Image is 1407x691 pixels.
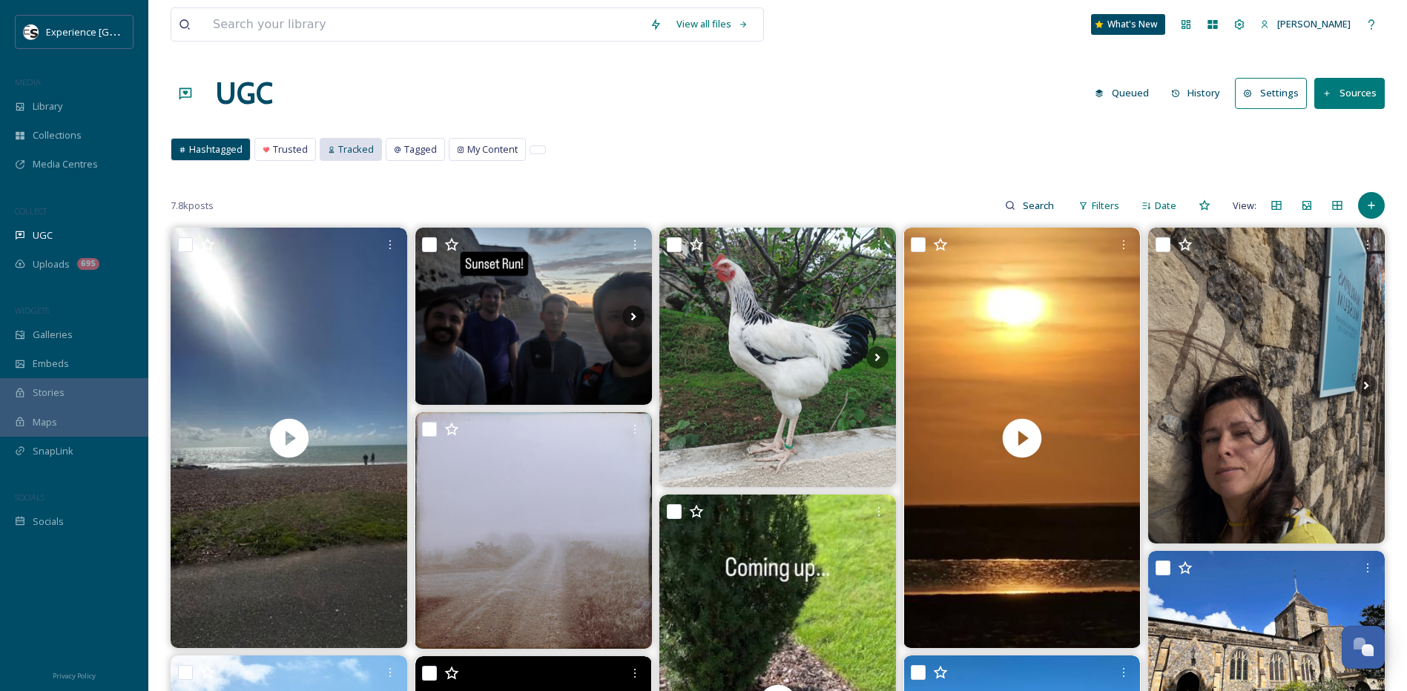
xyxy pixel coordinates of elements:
[1235,78,1314,108] a: Settings
[1253,10,1358,39] a: [PERSON_NAME]
[33,515,64,529] span: Socials
[415,412,652,649] img: Early morning fog #hipstamatic #hema #sussex #hipstamaticmagic #hipstadreamers #hipstahub #hipsta...
[15,76,41,87] span: MEDIA
[15,492,45,503] span: SOCIALS
[171,228,407,648] video: Tame Impala new album out October 17th, this is my favourite… Btw there’s a knight in this he dro...
[205,8,642,41] input: Search your library
[15,305,49,316] span: WIDGETS
[15,205,47,216] span: COLLECT
[1314,78,1385,108] button: Sources
[1235,78,1307,108] button: Settings
[33,386,65,400] span: Stories
[33,328,73,342] span: Galleries
[1233,199,1256,213] span: View:
[273,142,308,156] span: Trusted
[33,128,82,142] span: Collections
[1092,199,1119,213] span: Filters
[1277,17,1351,30] span: [PERSON_NAME]
[33,99,62,113] span: Library
[338,142,374,156] span: Tracked
[53,666,96,684] a: Privacy Policy
[33,415,57,429] span: Maps
[903,228,1140,648] video: Sunset..!!!🙌🫶🙏🖖✌️🤘🤞👍🤙👌😎☮️🥰🤩 #margate #kent #england #unitedkingdom #coast #sunset #onelife #onelo...
[1015,191,1064,220] input: Search
[215,71,273,116] a: UGC
[1155,199,1176,213] span: Date
[1087,79,1156,108] button: Queued
[415,228,652,405] img: Lovely run tonight on the Peacehaven Undercliff Path! 1st time in Peacehaven I've done a Pyramid ...
[189,142,243,156] span: Hashtagged
[1087,79,1164,108] a: Queued
[1342,626,1385,669] button: Open Chat
[33,157,98,171] span: Media Centres
[171,228,407,648] img: thumbnail
[171,199,214,213] span: 7.8k posts
[33,257,70,271] span: Uploads
[404,142,437,156] span: Tagged
[46,24,193,39] span: Experience [GEOGRAPHIC_DATA]
[33,444,73,458] span: SnapLink
[1091,14,1165,35] a: What's New
[1164,79,1236,108] a: History
[669,10,756,39] a: View all files
[903,228,1140,648] img: thumbnail
[467,142,518,156] span: My Content
[53,671,96,681] span: Privacy Policy
[33,228,53,242] span: UGC
[77,258,99,270] div: 695
[1148,228,1385,543] img: Будинок в шашечки, не клюб шахістів і не диспетчерська таксі. Це найстарший в Англії будинок не р...
[659,228,896,487] img: Bonjour à tou.te.s. 👋 Changement du monde cunicole pour vous montrer la croissance de mes dernier...
[24,24,39,39] img: WSCC%20ES%20Socials%20Icon%20-%20Secondary%20-%20Black.jpg
[1164,79,1228,108] button: History
[33,357,69,371] span: Embeds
